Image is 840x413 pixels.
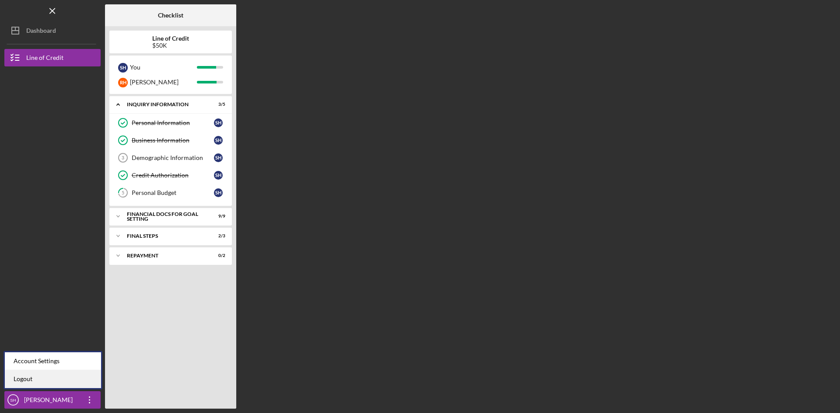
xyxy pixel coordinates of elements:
div: S H [118,63,128,73]
div: Credit Authorization [132,172,214,179]
button: SH[PERSON_NAME] [4,391,101,409]
div: 0 / 2 [210,253,225,258]
div: You [130,60,197,75]
button: Dashboard [4,22,101,39]
a: Personal InformationSH [114,114,227,132]
div: Business Information [132,137,214,144]
div: S H [214,188,223,197]
div: Repayment [127,253,203,258]
div: S H [214,118,223,127]
div: Line of Credit [26,49,63,69]
a: Credit AuthorizationSH [114,167,227,184]
div: Financial Docs for Goal Setting [127,212,203,222]
button: Line of Credit [4,49,101,66]
div: 9 / 9 [210,214,225,219]
div: [PERSON_NAME] [22,391,79,411]
tspan: 3 [122,155,124,160]
div: Demographic Information [132,154,214,161]
b: Checklist [158,12,183,19]
div: Dashboard [26,22,56,42]
div: Account Settings [5,352,101,370]
div: S H [214,171,223,180]
div: Personal Information [132,119,214,126]
tspan: 5 [122,190,124,196]
div: [PERSON_NAME] [130,75,197,90]
a: 3Demographic InformationSH [114,149,227,167]
div: S H [214,136,223,145]
div: 2 / 3 [210,233,225,239]
div: 3 / 5 [210,102,225,107]
div: INQUIRY INFORMATION [127,102,203,107]
a: 5Personal BudgetSH [114,184,227,201]
text: SH [10,398,16,403]
a: Logout [5,370,101,388]
div: Personal Budget [132,189,214,196]
div: FINAL STEPS [127,233,203,239]
div: S H [214,153,223,162]
b: Line of Credit [152,35,189,42]
div: $50K [152,42,189,49]
a: Business InformationSH [114,132,227,149]
div: R H [118,78,128,87]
